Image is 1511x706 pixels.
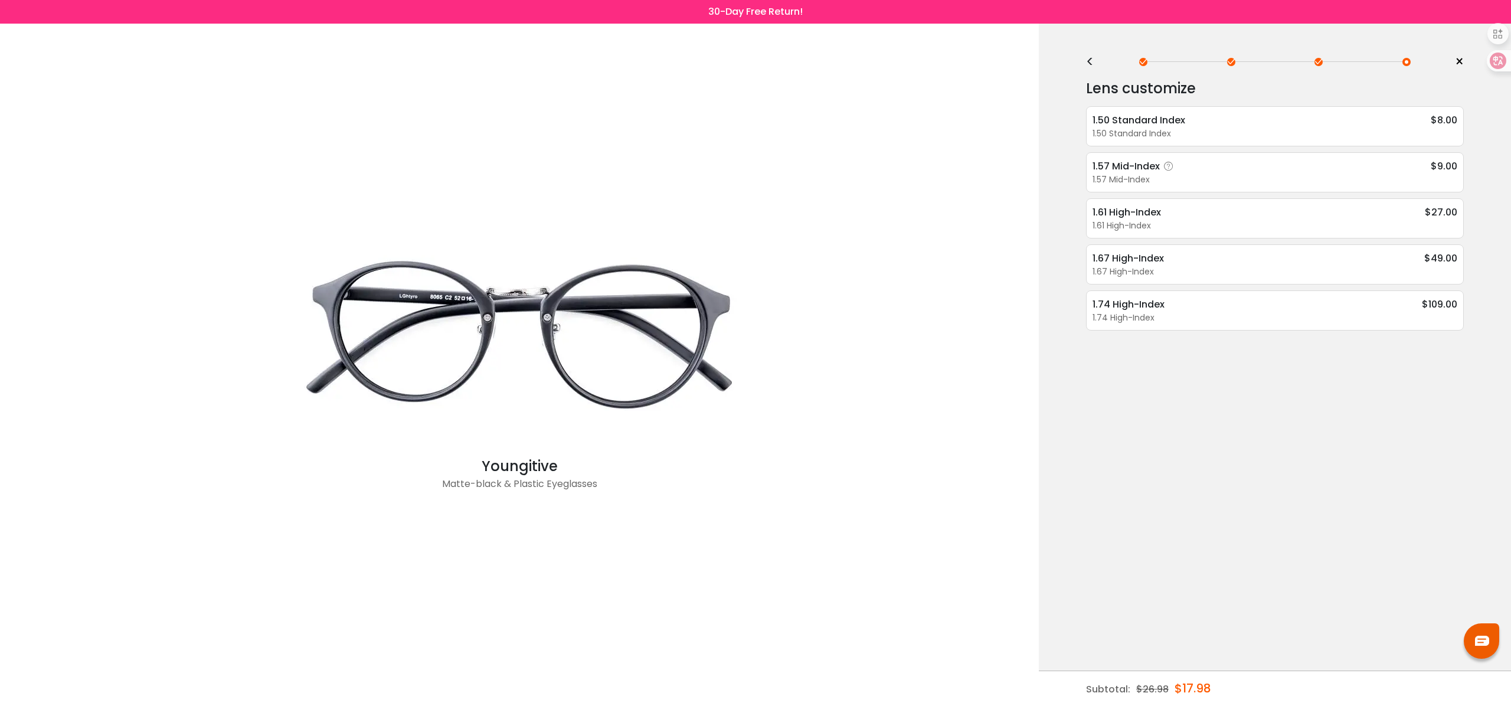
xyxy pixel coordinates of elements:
div: 1.74 High-Index [1093,297,1165,312]
img: chat [1475,636,1489,646]
div: 1.74 High-Index [1093,312,1457,324]
div: 1.61 High-Index [1093,205,1161,220]
span: $9.00 [1431,159,1457,174]
div: Lens customize [1086,77,1464,100]
span: $49.00 [1424,251,1457,266]
div: 1.57 Mid-Index [1093,174,1457,186]
div: Youngitive [283,456,755,477]
div: 1.50 Standard Index [1093,128,1457,140]
div: Matte-black & Plastic Eyeglasses [283,477,755,501]
div: $17.98 [1175,671,1211,705]
div: 1.67 High-Index [1093,251,1164,266]
span: $109.00 [1422,297,1457,312]
div: 1.57 Mid-Index [1093,159,1178,174]
div: 1.61 High-Index [1093,220,1457,232]
div: 1.67 High-Index [1093,266,1457,278]
span: $27.00 [1425,205,1457,220]
div: < [1086,57,1104,67]
div: 1.50 Standard Index [1093,113,1185,128]
span: × [1455,53,1464,71]
span: $8.00 [1431,113,1457,128]
img: Matte-black Youngitive - Plastic Eyeglasses [283,220,755,456]
a: × [1446,53,1464,71]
